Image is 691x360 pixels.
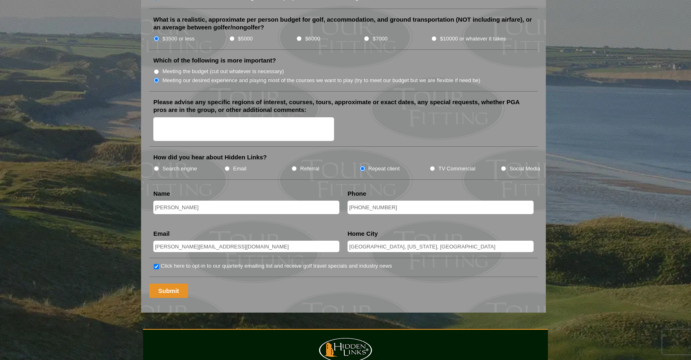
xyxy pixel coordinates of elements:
label: Search engine [162,165,197,173]
label: $3500 or less [162,35,195,43]
label: $6000 [305,35,320,43]
label: Please advise any specific regions of interest, courses, tours, approximate or exact dates, any s... [153,98,534,114]
label: $5000 [238,35,253,43]
label: What is a realistic, approximate per person budget for golf, accommodation, and ground transporta... [153,16,534,31]
label: Repeat client [368,165,400,173]
label: Home City [348,230,378,238]
label: Meeting our desired experience and playing most of the courses we want to play (try to meet our b... [162,76,480,85]
label: How did you hear about Hidden Links? [153,153,267,161]
label: $10000 or whatever it takes [440,35,506,43]
label: $7000 [372,35,387,43]
label: Phone [348,190,366,198]
label: Email [233,165,247,173]
label: Which of the following is more important? [153,56,276,65]
label: Click here to opt-in to our quarterly emailing list and receive golf travel specials and industry... [161,262,392,270]
label: Name [153,190,170,198]
label: Referral [300,165,319,173]
label: TV Commercial [438,165,475,173]
label: Social Media [509,165,540,173]
input: Submit [149,284,188,298]
label: Meeting the budget (cut out whatever is necessary) [162,67,284,76]
label: Email [153,230,170,238]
